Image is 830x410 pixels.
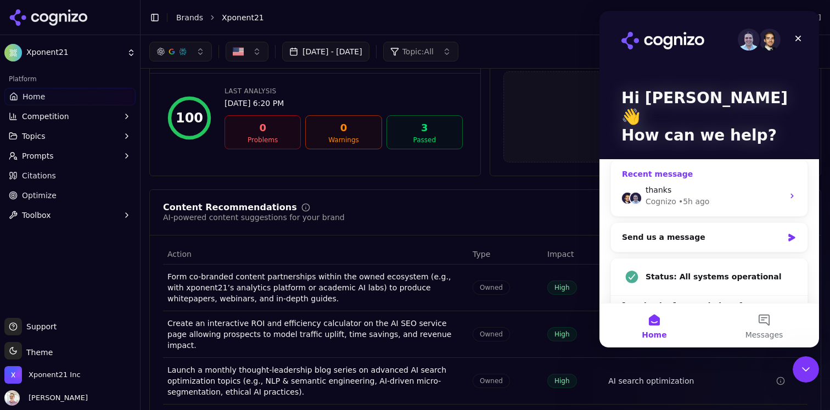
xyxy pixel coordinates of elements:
[225,98,463,109] div: [DATE] 6:20 PM
[547,327,577,341] span: High
[391,136,458,144] div: Passed
[176,13,203,22] a: Brands
[4,44,22,61] img: Xponent21
[222,12,264,23] span: Xponent21
[167,318,464,351] div: Create an interactive ROI and efficiency calculator on the AI SEO service page allowing prospects...
[4,366,22,384] img: Xponent21 Inc
[4,390,88,406] button: Open user button
[4,187,136,204] a: Optimize
[473,280,510,295] span: Owned
[22,150,54,161] span: Prompts
[793,356,819,383] iframe: Intercom live chat
[176,12,720,23] nav: breadcrumb
[167,364,464,397] div: Launch a monthly thought-leadership blog series on advanced AI search optimization topics (e.g., ...
[4,127,136,145] button: Topics
[22,131,46,142] span: Topics
[402,46,434,57] span: Topic: All
[176,109,203,127] div: 100
[473,249,539,260] div: Type
[4,108,136,125] button: Competition
[4,88,136,105] a: Home
[504,89,807,103] div: Analysis in progress...
[29,370,81,380] span: Xponent21 Inc
[4,390,20,406] img: Kiryako Sharikas
[167,249,464,260] div: Action
[22,170,56,181] span: Citations
[608,375,694,386] a: AI search optimization
[310,136,377,144] div: Warnings
[229,120,296,136] div: 0
[22,321,57,332] span: Support
[547,280,577,295] span: High
[22,111,69,122] span: Competition
[4,70,136,88] div: Platform
[391,120,458,136] div: 3
[229,136,296,144] div: Problems
[22,190,57,201] span: Optimize
[547,374,577,388] span: High
[24,393,88,403] span: [PERSON_NAME]
[473,327,510,341] span: Owned
[4,147,136,165] button: Prompts
[163,212,345,223] div: AI-powered content suggestions for your brand
[4,167,136,184] a: Citations
[167,271,464,304] div: Form co-branded content partnerships within the owned ecosystem (e.g., with xponent21’s analytics...
[163,203,297,212] div: Content Recommendations
[599,11,819,347] iframe: Intercom live chat
[23,91,45,102] span: Home
[4,206,136,224] button: Toolbox
[26,48,122,58] span: Xponent21
[547,249,599,260] div: Impact
[282,42,369,61] button: [DATE] - [DATE]
[310,120,377,136] div: 0
[22,348,53,357] span: Theme
[225,87,463,96] div: Last Analysis
[504,107,807,118] div: This may take a few minutes
[233,46,244,57] img: United States
[22,210,51,221] span: Toolbox
[473,374,510,388] span: Owned
[4,366,81,384] button: Open organization switcher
